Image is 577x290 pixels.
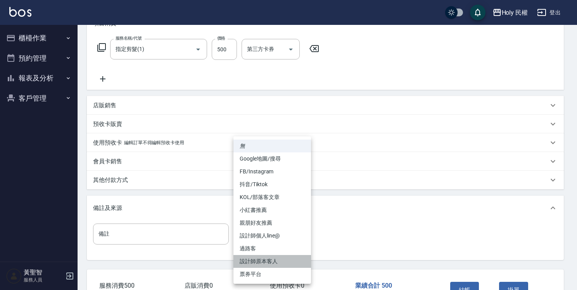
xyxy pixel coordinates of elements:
li: FB/Instagram [233,165,311,178]
li: 設計師原本客人 [233,255,311,268]
li: 抖音/Tiktok [233,178,311,191]
li: 設計師個人line@ [233,229,311,242]
li: 票券平台 [233,268,311,281]
li: KOL/部落客文章 [233,191,311,204]
li: 過路客 [233,242,311,255]
em: 無 [240,142,245,150]
li: Google地圖/搜尋 [233,152,311,165]
li: 小紅書推薦 [233,204,311,217]
li: 親朋好友推薦 [233,217,311,229]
